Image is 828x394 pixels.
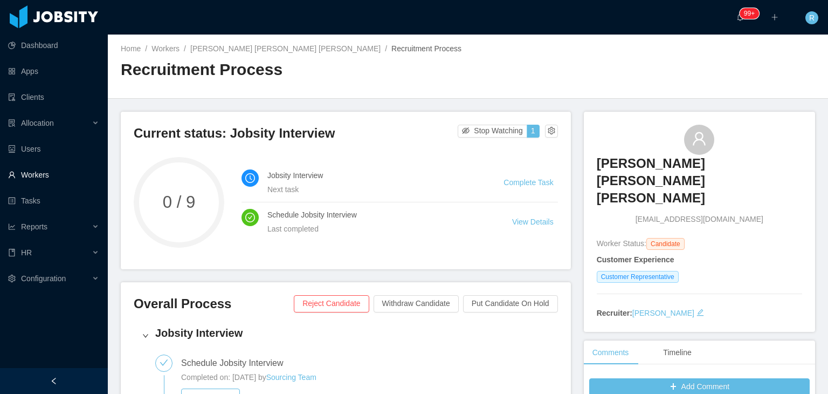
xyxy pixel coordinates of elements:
span: Candidate [646,238,685,250]
span: [EMAIL_ADDRESS][DOMAIN_NAME] [636,214,763,225]
h2: Recruitment Process [121,59,468,81]
h3: [PERSON_NAME] [PERSON_NAME] [PERSON_NAME] [597,155,802,207]
a: icon: pie-chartDashboard [8,35,99,56]
a: icon: auditClients [8,86,99,108]
a: Workers [151,44,180,53]
span: Configuration [21,274,66,283]
button: Put Candidate On Hold [463,295,558,313]
a: [PERSON_NAME] [PERSON_NAME] [PERSON_NAME] [597,155,802,214]
span: R [809,11,815,24]
span: Customer Representative [597,271,679,283]
i: icon: book [8,249,16,256]
div: Timeline [654,341,700,365]
i: icon: bell [736,13,744,21]
i: icon: edit [696,309,704,316]
button: icon: eye-invisibleStop Watching [458,125,527,138]
span: Reports [21,222,47,231]
i: icon: clock-circle [245,173,255,183]
a: [PERSON_NAME] [PERSON_NAME] [PERSON_NAME] [190,44,381,53]
div: Comments [584,341,638,365]
i: icon: check-circle [245,213,255,222]
a: View Details [512,218,554,226]
h4: Jobsity Interview [155,325,549,341]
h4: Schedule Jobsity Interview [267,209,486,221]
strong: Recruiter: [597,309,632,317]
button: 1 [527,125,540,138]
span: / [184,44,186,53]
a: Home [121,44,141,53]
a: icon: robotUsers [8,138,99,160]
span: Recruitment Process [391,44,461,53]
i: icon: check [160,358,168,367]
span: / [385,44,387,53]
a: Complete Task [503,178,553,187]
span: Completed on: [DATE] by [181,373,266,382]
button: icon: setting [545,125,558,138]
button: Reject Candidate [294,295,369,313]
span: Worker Status: [597,239,646,248]
span: / [145,44,147,53]
h3: Current status: Jobsity Interview [134,125,458,142]
a: icon: appstoreApps [8,60,99,82]
a: Sourcing Team [266,373,316,382]
div: icon: rightJobsity Interview [134,319,558,352]
span: Allocation [21,119,54,127]
i: icon: user [692,131,707,146]
i: icon: right [142,332,149,339]
div: Schedule Jobsity Interview [181,355,292,372]
a: icon: profileTasks [8,190,99,212]
i: icon: plus [771,13,778,21]
h4: Jobsity Interview [267,169,478,181]
span: 0 / 9 [134,194,224,210]
i: icon: line-chart [8,223,16,230]
h3: Overall Process [134,295,294,313]
strong: Customer Experience [597,255,674,264]
a: icon: userWorkers [8,164,99,186]
div: Last completed [267,223,486,235]
i: icon: solution [8,119,16,127]
div: Next task [267,184,478,195]
i: icon: setting [8,275,16,282]
span: HR [21,248,32,257]
a: [PERSON_NAME] [632,309,694,317]
sup: 222 [740,8,759,19]
button: Withdraw Candidate [374,295,459,313]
